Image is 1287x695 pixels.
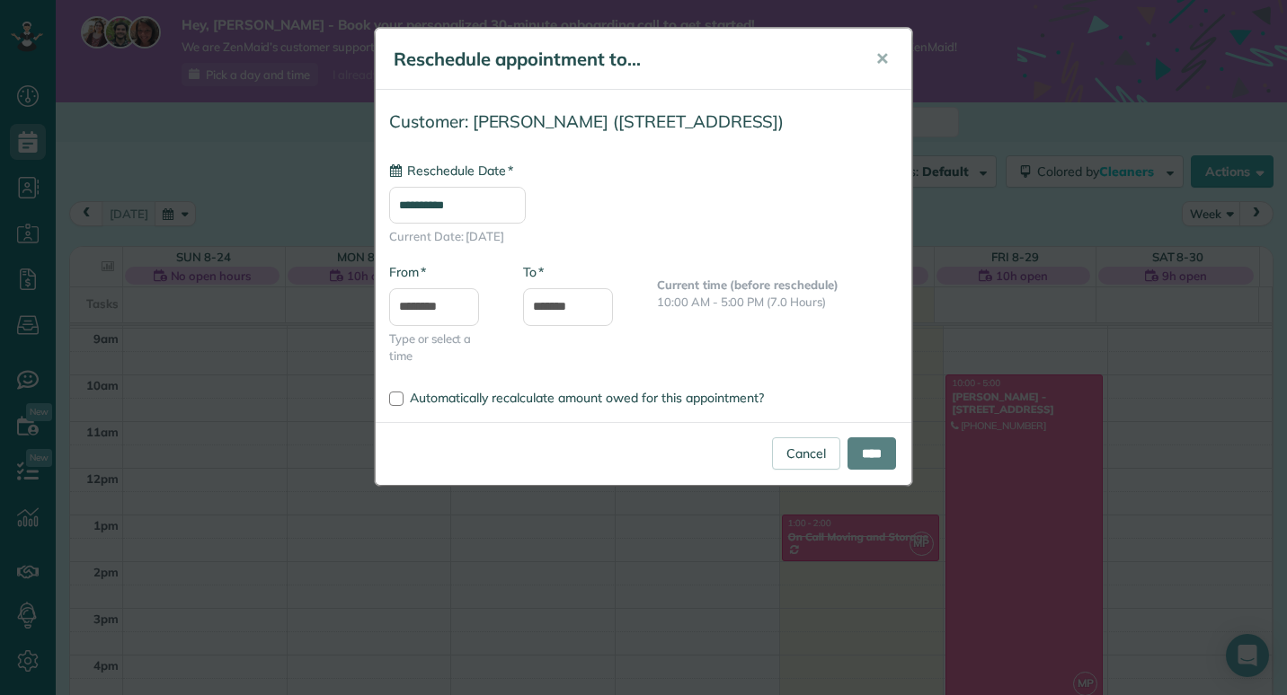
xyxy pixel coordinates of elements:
p: 10:00 AM - 5:00 PM (7.0 Hours) [657,294,898,311]
span: Current Date: [DATE] [389,228,898,245]
label: Reschedule Date [389,162,513,180]
span: Type or select a time [389,330,496,365]
a: Cancel [772,437,840,470]
h4: Customer: [PERSON_NAME] ([STREET_ADDRESS]) [389,112,898,131]
span: ✕ [875,48,889,69]
label: From [389,263,426,281]
span: Automatically recalculate amount owed for this appointment? [410,390,764,406]
h5: Reschedule appointment to... [394,47,850,72]
b: Current time (before reschedule) [657,277,839,292]
label: To [523,263,544,281]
